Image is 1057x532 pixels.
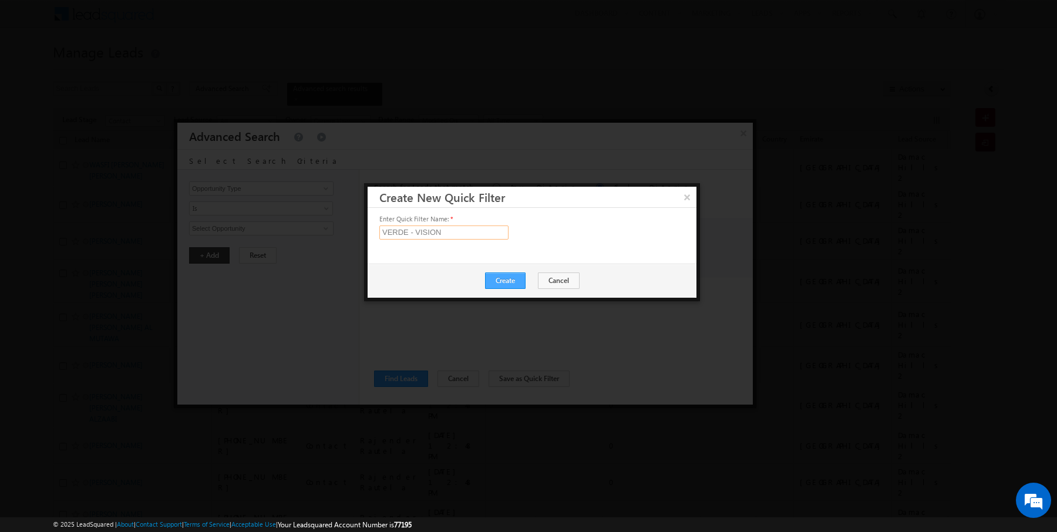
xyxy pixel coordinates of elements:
img: d_60004797649_company_0_60004797649 [20,62,49,77]
div: Chat with us now [61,62,197,77]
button: × [678,187,696,207]
div: Minimize live chat window [193,6,221,34]
span: 77195 [394,520,412,529]
em: Start Chat [160,362,213,378]
div: Enter Quick Filter Name: [379,214,688,224]
textarea: Type your message and hit 'Enter' [15,109,214,352]
a: About [117,520,134,528]
a: Terms of Service [184,520,230,528]
button: Cancel [538,272,580,289]
span: © 2025 LeadSquared | | | | | [53,519,412,530]
a: Contact Support [136,520,182,528]
button: Create [485,272,526,289]
h3: Create New Quick Filter [379,187,696,207]
span: Your Leadsquared Account Number is [278,520,412,529]
a: Acceptable Use [231,520,276,528]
